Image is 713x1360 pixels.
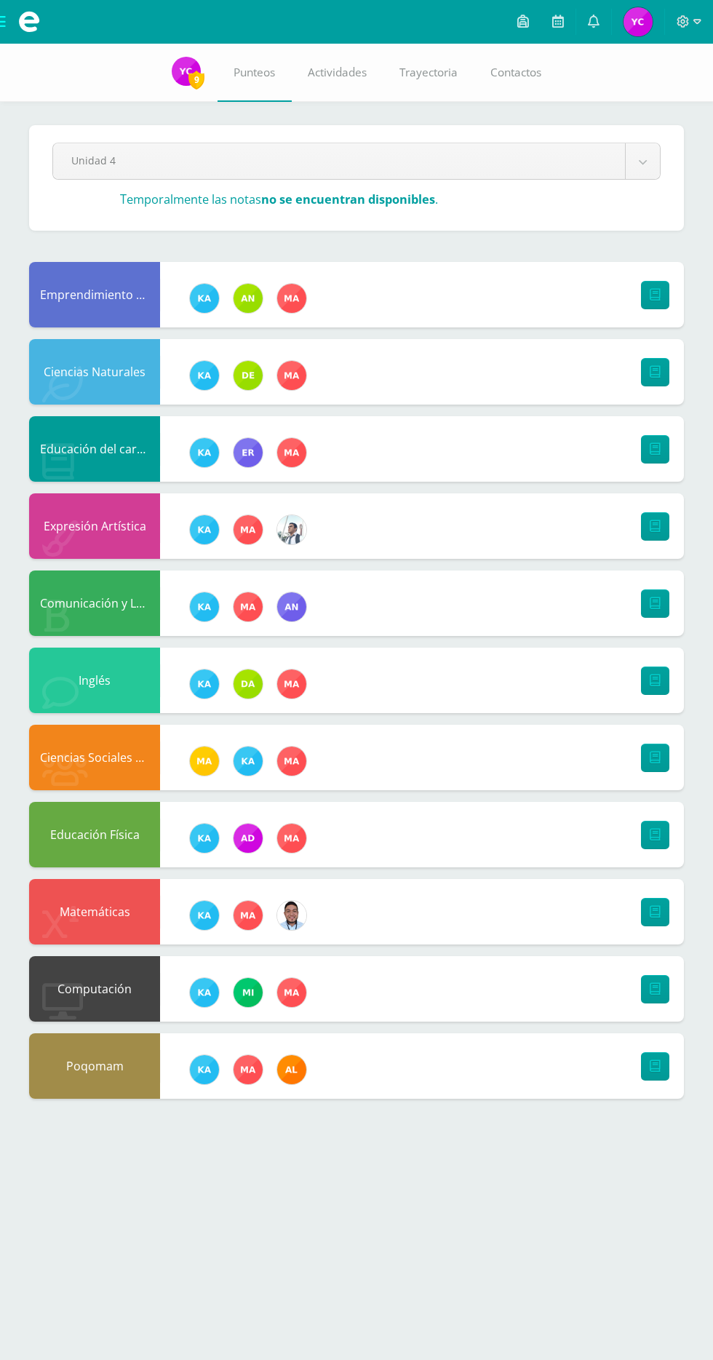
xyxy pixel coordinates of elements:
span: Unidad 4 [71,143,607,178]
img: 11a70570b33d653b35fbbd11dfde3caa.png [234,747,263,776]
img: d99bc8e866746b2ce8f8b5639e565ecd.png [190,747,219,776]
a: Unidad 4 [53,143,660,179]
img: 213c93b939c5217ac5b9f4cf4cede38a.png [172,57,201,86]
div: Expresión Artística [29,493,160,559]
div: Educación Física [29,802,160,867]
span: Actividades [308,65,367,80]
img: 11a70570b33d653b35fbbd11dfde3caa.png [190,592,219,621]
img: c0bc5b3ae419b3647d5e54388e607386.png [234,978,263,1007]
div: Emprendimiento para la Productividad [29,262,160,327]
div: Ciencias Naturales [29,339,160,405]
img: 2fed5c3f2027da04ec866e2a5436f393.png [277,747,306,776]
h3: Temporalmente las notas . [120,191,438,207]
a: Trayectoria [383,44,474,102]
img: 2fed5c3f2027da04ec866e2a5436f393.png [277,438,306,467]
a: Actividades [292,44,383,102]
span: 9 [188,71,204,89]
img: 51c9151a63d77c0d465fd617935f6a90.png [234,284,263,313]
img: b67223fa3993a94addc99f06520921b7.png [277,1055,306,1084]
img: 11a70570b33d653b35fbbd11dfde3caa.png [190,1055,219,1084]
div: Inglés [29,648,160,713]
img: 11a70570b33d653b35fbbd11dfde3caa.png [190,361,219,390]
img: 8c03337e504c8dbc5061811cd7789536.png [277,592,306,621]
img: 51441d6dd36061300e3a4a53edaa07ef.png [277,515,306,544]
img: 357e785a6d7cc70d237915b2667a6b59.png [277,901,306,930]
img: 11a70570b33d653b35fbbd11dfde3caa.png [190,669,219,699]
img: 2fed5c3f2027da04ec866e2a5436f393.png [234,901,263,930]
div: Comunicación y Lenguaje [29,570,160,636]
div: Matemáticas [29,879,160,945]
img: 11a70570b33d653b35fbbd11dfde3caa.png [190,901,219,930]
span: Punteos [234,65,275,80]
img: 2fed5c3f2027da04ec866e2a5436f393.png [277,361,306,390]
img: 2fed5c3f2027da04ec866e2a5436f393.png [277,669,306,699]
img: 24e93427354e2860561080e027862b98.png [234,438,263,467]
img: 11a70570b33d653b35fbbd11dfde3caa.png [190,284,219,313]
img: 2fed5c3f2027da04ec866e2a5436f393.png [277,284,306,313]
img: 11a70570b33d653b35fbbd11dfde3caa.png [190,978,219,1007]
img: 11a70570b33d653b35fbbd11dfde3caa.png [190,438,219,467]
span: Trayectoria [399,65,458,80]
img: e5474bb3d0f7a70544d1826b472cdfe6.png [234,669,263,699]
div: Computación [29,956,160,1022]
a: Contactos [474,44,558,102]
div: Poqomam [29,1033,160,1099]
img: 11a70570b33d653b35fbbd11dfde3caa.png [190,824,219,853]
img: 2fed5c3f2027da04ec866e2a5436f393.png [234,592,263,621]
span: Contactos [490,65,541,80]
img: 2fed5c3f2027da04ec866e2a5436f393.png [234,515,263,544]
div: Ciencias Sociales y Ciudadanía [29,725,160,790]
div: Educación del carácter [29,416,160,482]
strong: no se encuentran disponibles [261,191,435,207]
img: a0f5f5afb1d5eb19c05f5fc52693af15.png [234,361,263,390]
img: 2fed5c3f2027da04ec866e2a5436f393.png [234,1055,263,1084]
img: 11a70570b33d653b35fbbd11dfde3caa.png [190,515,219,544]
a: Punteos [218,44,292,102]
img: 213c93b939c5217ac5b9f4cf4cede38a.png [624,7,653,36]
img: 2fed5c3f2027da04ec866e2a5436f393.png [277,978,306,1007]
img: 0976bfcba2ed619725b9ceda321daa39.png [234,824,263,853]
img: 2fed5c3f2027da04ec866e2a5436f393.png [277,824,306,853]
